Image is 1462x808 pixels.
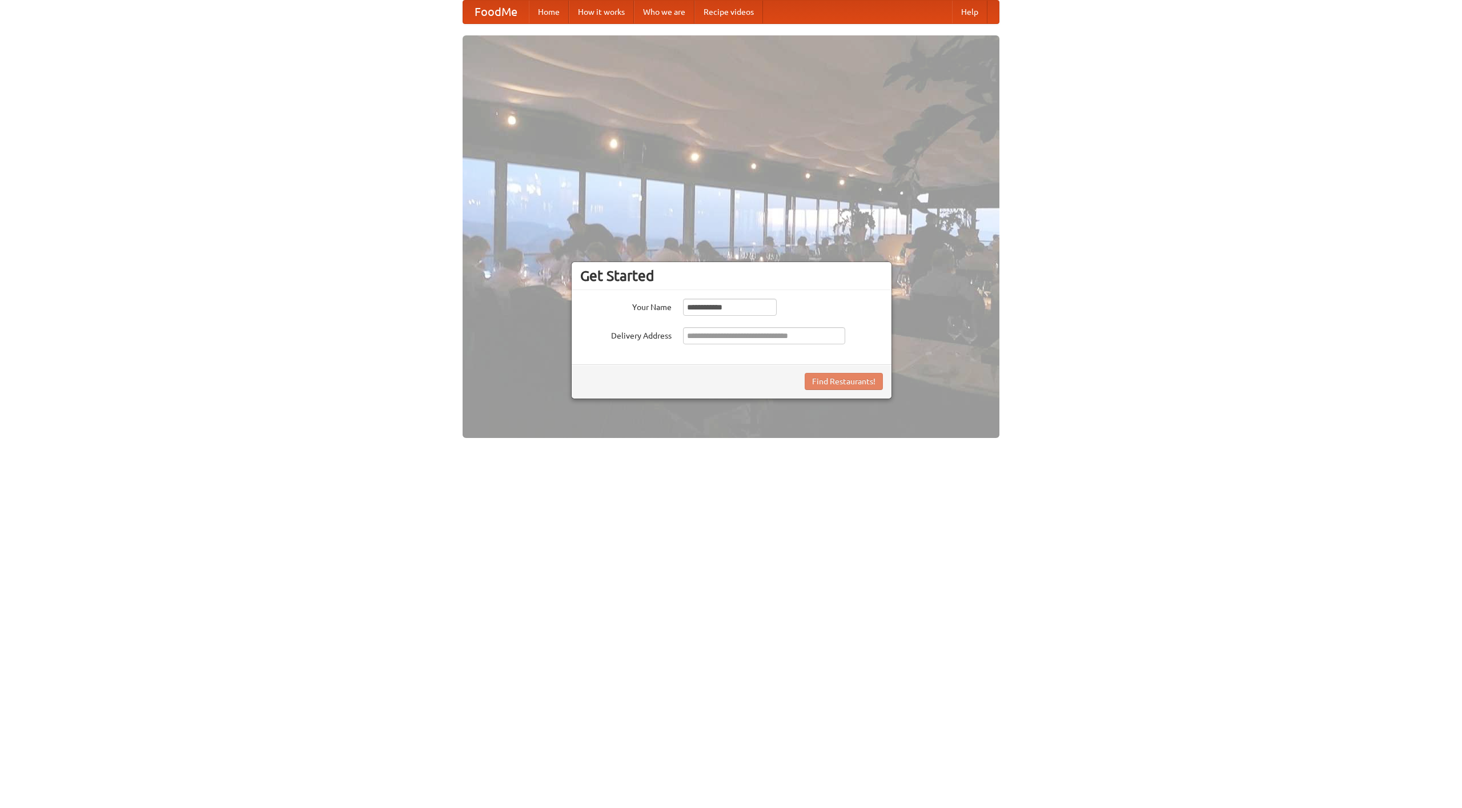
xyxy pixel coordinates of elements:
label: Your Name [580,299,672,313]
a: Help [952,1,987,23]
a: Who we are [634,1,694,23]
a: How it works [569,1,634,23]
button: Find Restaurants! [805,373,883,390]
a: Recipe videos [694,1,763,23]
a: FoodMe [463,1,529,23]
a: Home [529,1,569,23]
label: Delivery Address [580,327,672,341]
h3: Get Started [580,267,883,284]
